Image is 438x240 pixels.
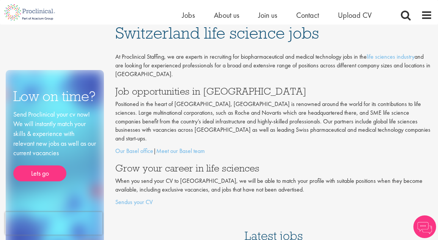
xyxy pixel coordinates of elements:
p: At Proclinical Staffing, we are experts in recruiting for biopharmaceutical and medical technolog... [115,53,432,79]
p: When you send your CV to [GEOGRAPHIC_DATA], we will be able to match your profile with suitable p... [115,177,432,194]
h3: Low on time? [13,89,96,104]
h3: Job opportunities in [GEOGRAPHIC_DATA] [115,86,432,96]
span: Switzerland life science jobs [115,23,319,43]
h3: Grow your career in life sciences [115,163,432,173]
a: life sciences industry [367,53,414,61]
a: Meet our Basel team [156,147,205,155]
a: About us [214,10,239,20]
p: Positioned in the heart of [GEOGRAPHIC_DATA], [GEOGRAPHIC_DATA] is renowned around the world for ... [115,100,432,143]
a: Our Basel office [115,147,153,155]
a: Lets go [13,165,66,181]
a: Upload CV [338,10,372,20]
a: Join us [258,10,277,20]
img: Chatbot [413,215,436,238]
div: Send Proclinical your cv now! We will instantly match your skills & experience with relevant new ... [13,109,96,181]
iframe: reCAPTCHA [5,212,102,235]
a: Contact [296,10,319,20]
a: Sendus your CV [115,198,153,206]
p: | [115,147,432,156]
a: Jobs [182,10,195,20]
